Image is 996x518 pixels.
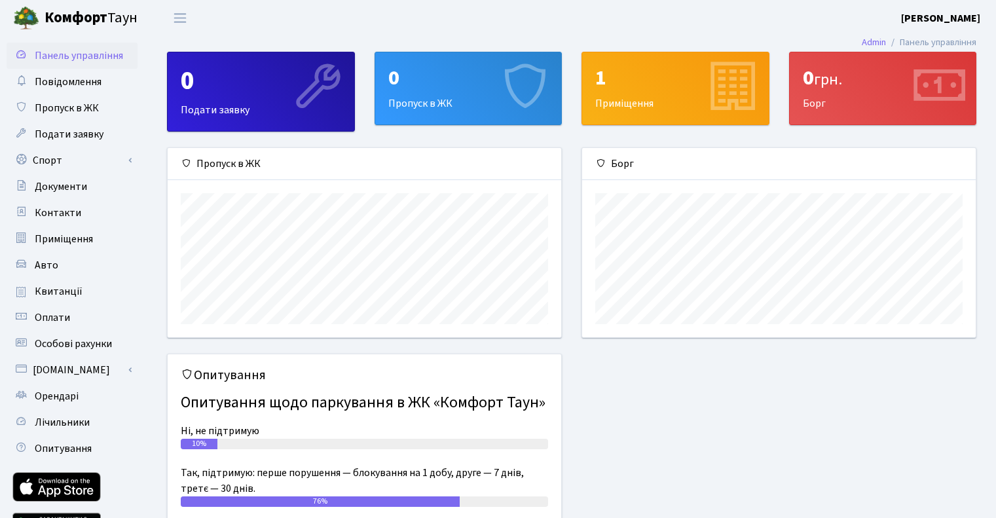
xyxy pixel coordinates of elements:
[842,29,996,56] nav: breadcrumb
[168,52,354,131] div: Подати заявку
[375,52,562,124] div: Пропуск в ЖК
[7,383,138,409] a: Орендарі
[7,252,138,278] a: Авто
[35,232,93,246] span: Приміщення
[35,441,92,456] span: Опитування
[181,496,460,507] div: 76%
[35,337,112,351] span: Особові рахунки
[35,310,70,325] span: Оплати
[35,258,58,272] span: Авто
[35,101,99,115] span: Пропуск в ЖК
[35,127,103,141] span: Подати заявку
[7,121,138,147] a: Подати заявку
[7,278,138,305] a: Квитанції
[581,52,769,125] a: 1Приміщення
[35,389,79,403] span: Орендарі
[7,226,138,252] a: Приміщення
[7,200,138,226] a: Контакти
[862,35,886,49] a: Admin
[582,148,976,180] div: Борг
[181,423,548,439] div: Ні, не підтримую
[45,7,107,28] b: Комфорт
[7,357,138,383] a: [DOMAIN_NAME]
[582,52,769,124] div: Приміщення
[13,5,39,31] img: logo.png
[7,435,138,462] a: Опитування
[35,206,81,220] span: Контакти
[7,147,138,174] a: Спорт
[35,75,101,89] span: Повідомлення
[35,284,83,299] span: Квитанції
[803,65,963,90] div: 0
[181,465,548,496] div: Так, підтримую: перше порушення — блокування на 1 добу, друге — 7 днів, третє — 30 днів.
[7,331,138,357] a: Особові рахунки
[167,52,355,132] a: 0Подати заявку
[7,305,138,331] a: Оплати
[814,68,842,91] span: грн.
[7,174,138,200] a: Документи
[181,439,217,449] div: 10%
[35,179,87,194] span: Документи
[35,415,90,430] span: Лічильники
[164,7,196,29] button: Переключити навігацію
[901,11,980,26] b: [PERSON_NAME]
[7,43,138,69] a: Панель управління
[181,388,548,418] h4: Опитування щодо паркування в ЖК «Комфорт Таун»
[7,95,138,121] a: Пропуск в ЖК
[901,10,980,26] a: [PERSON_NAME]
[7,409,138,435] a: Лічильники
[35,48,123,63] span: Панель управління
[7,69,138,95] a: Повідомлення
[790,52,976,124] div: Борг
[388,65,549,90] div: 0
[45,7,138,29] span: Таун
[595,65,756,90] div: 1
[181,65,341,97] div: 0
[168,148,561,180] div: Пропуск в ЖК
[375,52,563,125] a: 0Пропуск в ЖК
[886,35,976,50] li: Панель управління
[181,367,548,383] h5: Опитування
